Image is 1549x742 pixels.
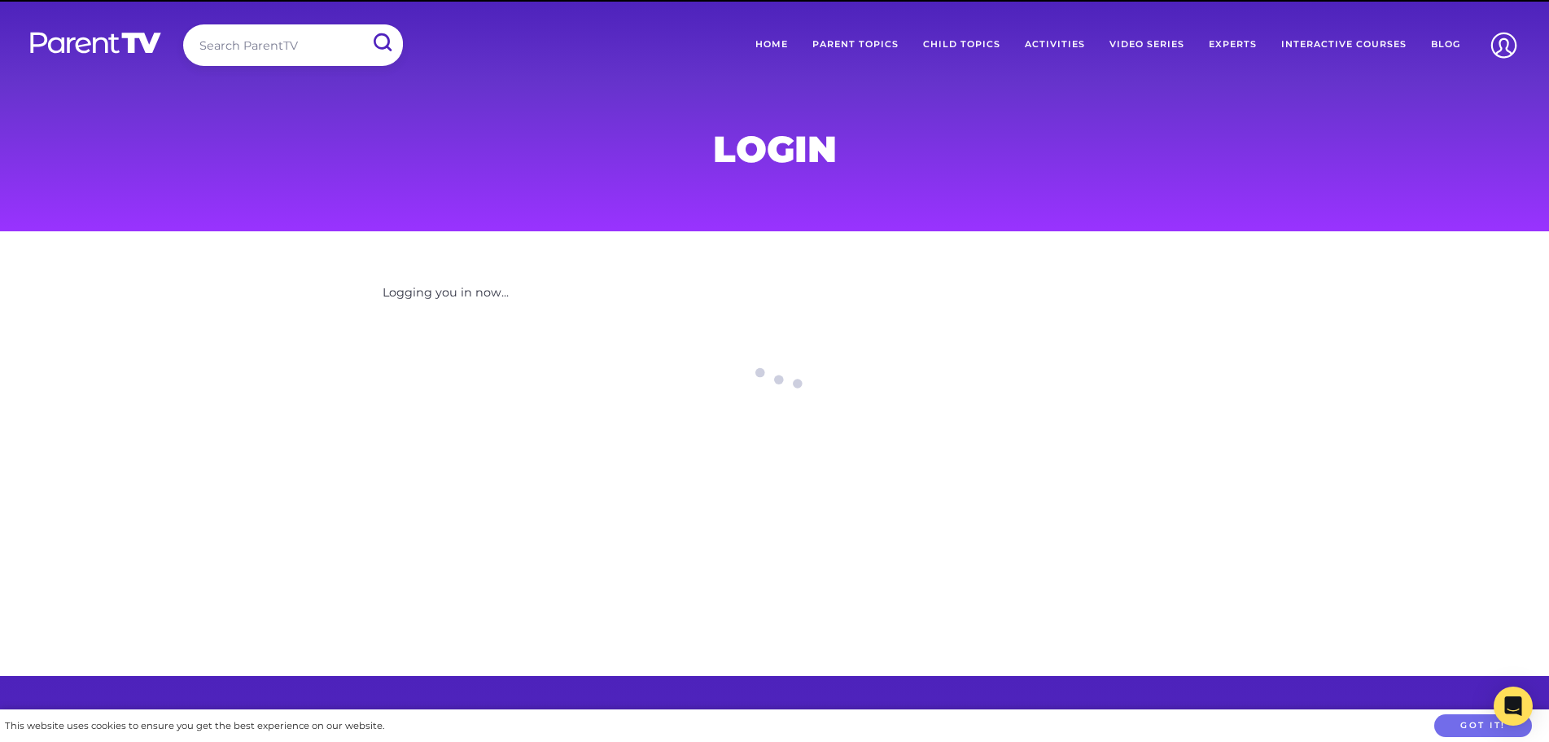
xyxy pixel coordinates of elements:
input: Search ParentTV [183,24,403,66]
input: Submit [361,24,403,61]
img: Account [1483,24,1525,66]
a: Home [743,24,800,65]
a: Parent Topics [800,24,911,65]
a: Interactive Courses [1269,24,1419,65]
p: Logging you in now... [383,283,1167,304]
img: parenttv-logo-white.4c85aaf.svg [28,31,163,55]
div: This website uses cookies to ensure you get the best experience on our website. [5,718,384,735]
button: Got it! [1434,714,1532,738]
a: Activities [1013,24,1097,65]
a: Experts [1197,24,1269,65]
h1: Login [383,133,1167,165]
a: Video Series [1097,24,1197,65]
div: Open Intercom Messenger [1494,687,1533,726]
a: Blog [1419,24,1472,65]
a: Child Topics [911,24,1013,65]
